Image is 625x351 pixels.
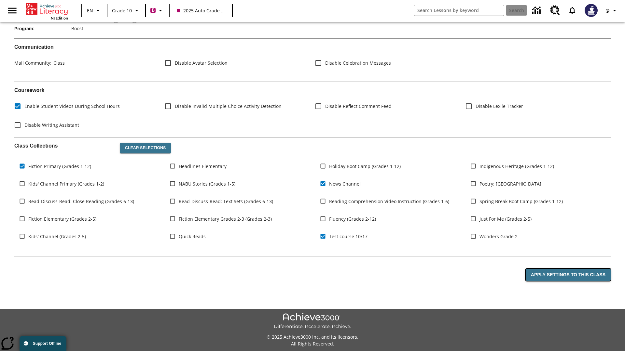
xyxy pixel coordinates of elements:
span: Program : [14,26,71,31]
span: Read-Discuss-Read: Close Reading (Grades 6-13) [28,198,134,205]
span: Wonders Grade 2 [479,233,518,240]
h2: Class Collections [14,143,115,149]
button: Boost Class color is violet red. Change class color [148,5,167,16]
span: Disable Celebration Messages [325,59,391,66]
span: Class [51,60,65,66]
span: 2025 Auto Grade 10 [177,7,225,14]
span: NABU Stories (Grades 1-5) [179,180,235,187]
span: WordStudio 2-5 (Grades 2-5) [28,251,90,257]
a: Home [26,3,68,16]
div: Communication [14,44,611,76]
span: Disable Avatar Selection [175,59,228,66]
button: Profile/Settings [602,5,622,16]
div: Home [26,2,68,20]
span: Wonders Grade 3 [479,251,518,257]
span: Test course 10/17 [329,233,368,240]
span: Holiday Boot Camp (Grades 1-12) [329,163,401,170]
a: Data Center [528,2,546,19]
span: Smart (Grade 3) [329,251,363,257]
button: Language: EN, Select a language [84,5,105,16]
span: Disable Writing Assistant [24,122,79,128]
span: News Channel [329,180,361,187]
span: Quick Reads [179,233,206,240]
span: EN [87,7,93,14]
span: Disable Invalid Multiple Choice Activity Detection [175,103,282,110]
h2: Communication [14,44,611,50]
span: @ [605,7,610,14]
span: Fiction Elementary (Grades 2-5) [28,215,96,222]
span: Just For Me (Grades 2-5) [479,215,532,222]
span: Fluency (Grades 2-12) [329,215,376,222]
span: Support Offline [33,341,61,346]
img: Achieve3000 Differentiate Accelerate Achieve [274,313,351,330]
div: Coursework [14,87,611,132]
button: Clear Selections [120,143,171,154]
button: Open side menu [3,1,22,20]
button: Support Offline [20,336,66,351]
span: NJ Edition [51,16,68,20]
span: Poetry: [GEOGRAPHIC_DATA] [479,180,541,187]
span: Headlines Elementary [179,163,227,170]
span: Read-Discuss-Read: Text Sets (Grades 6-13) [179,198,273,205]
h2: Course work [14,87,611,93]
button: Select a new avatar [581,2,602,19]
span: Prep Boot Camp (Grade 3) [179,251,235,257]
span: Mail Community : [14,60,51,66]
span: Grade 10 [112,7,132,14]
span: Indigenous Heritage (Grades 1-12) [479,163,554,170]
span: Reading Comprehension Video Instruction (Grades 1-6) [329,198,449,205]
button: Apply Settings to this Class [526,269,611,281]
a: Resource Center, Will open in new tab [546,2,564,19]
div: Class Collections [14,137,611,251]
span: Fiction Primary (Grades 1-12) [28,163,91,170]
input: search field [414,5,504,16]
button: Grade: Grade 10, Select a grade [109,5,143,16]
span: Enable Student Videos During School Hours [24,103,120,110]
span: Fiction Elementary Grades 2-3 (Grades 2-3) [179,215,272,222]
span: Disable Lexile Tracker [476,103,523,110]
span: B [152,6,155,14]
span: Boost [71,25,83,32]
img: Avatar [585,4,598,17]
a: Notifications [564,2,581,19]
span: Kids' Channel (Grades 2-5) [28,233,86,240]
span: Kids' Channel Primary (Grades 1-2) [28,180,104,187]
span: Disable Reflect Comment Feed [325,103,392,110]
span: Spring Break Boot Camp (Grades 1-12) [479,198,563,205]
